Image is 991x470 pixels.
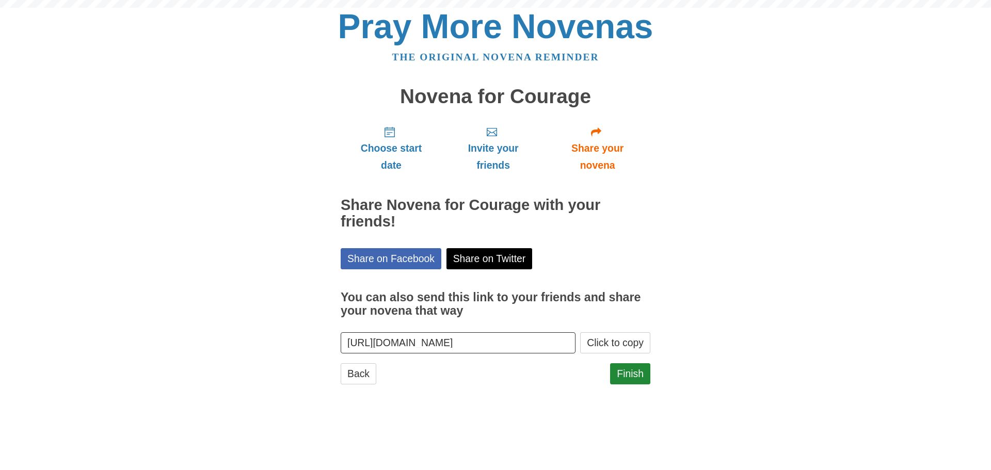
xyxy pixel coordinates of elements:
[580,332,650,353] button: Click to copy
[338,7,653,45] a: Pray More Novenas
[351,140,431,174] span: Choose start date
[341,248,441,269] a: Share on Facebook
[442,118,545,179] a: Invite your friends
[341,86,650,108] h1: Novena for Courage
[392,52,599,62] a: The original novena reminder
[341,118,442,179] a: Choose start date
[555,140,640,174] span: Share your novena
[452,140,534,174] span: Invite your friends
[341,363,376,384] a: Back
[446,248,533,269] a: Share on Twitter
[610,363,650,384] a: Finish
[341,197,650,230] h2: Share Novena for Courage with your friends!
[545,118,650,179] a: Share your novena
[341,291,650,317] h3: You can also send this link to your friends and share your novena that way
